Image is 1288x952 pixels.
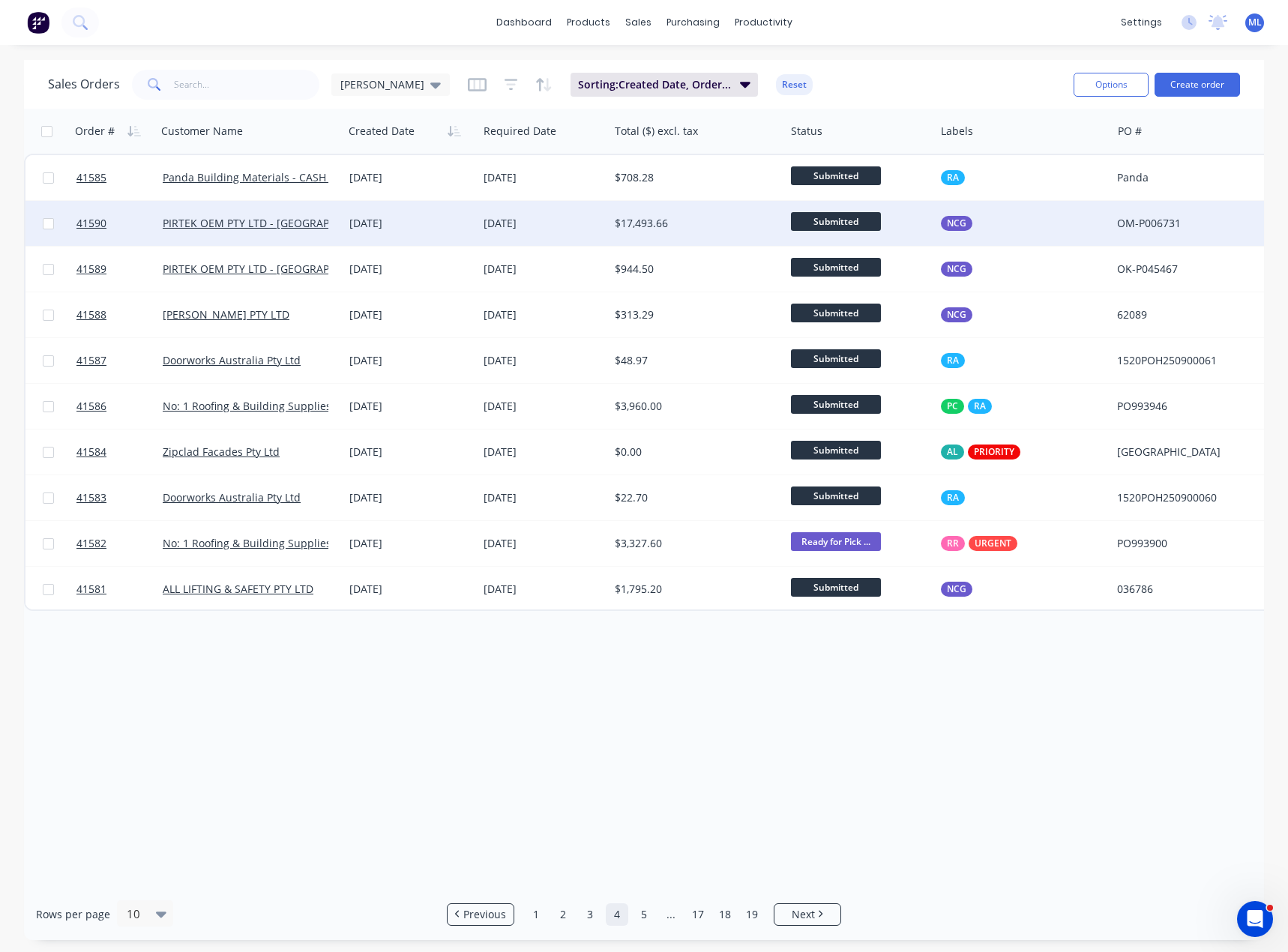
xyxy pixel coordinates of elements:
[76,155,163,200] a: 41585
[615,353,771,368] div: $48.97
[941,353,965,368] button: RA
[615,307,771,322] div: $313.29
[947,445,958,460] span: AL
[941,262,972,277] button: NCG
[76,582,106,597] span: 41581
[791,578,881,597] span: Submitted
[484,307,603,322] div: [DATE]
[947,582,966,597] span: NCG
[484,124,556,139] div: Required Date
[975,536,1011,551] span: URGENT
[76,521,163,566] a: 41582
[606,903,628,926] a: Page 4 is your current page
[163,445,280,459] a: Zipclad Facades Pty Ltd
[1074,73,1149,97] button: Options
[463,907,506,922] span: Previous
[163,307,289,322] a: [PERSON_NAME] PTY LTD
[76,353,106,368] span: 41587
[791,486,881,505] span: Submitted
[36,907,110,922] span: Rows per page
[578,77,731,92] span: Sorting: Created Date, Order #
[791,532,881,551] span: Ready for Pick ...
[1117,490,1260,505] div: 1520POH250900060
[615,262,771,277] div: $944.50
[941,445,1020,460] button: ALPRIORITY
[76,384,163,429] a: 41586
[349,124,415,139] div: Created Date
[489,11,559,34] a: dashboard
[340,76,424,92] span: [PERSON_NAME]
[76,307,106,322] span: 41588
[941,582,972,597] button: NCG
[525,903,547,926] a: Page 1
[615,582,771,597] div: $1,795.20
[484,582,603,597] div: [DATE]
[941,124,973,139] div: Labels
[791,395,881,414] span: Submitted
[947,399,958,414] span: PC
[163,399,331,413] a: No: 1 Roofing & Building Supplies
[552,903,574,926] a: Page 2
[163,490,301,504] a: Doorworks Australia Pty Ltd
[615,536,771,551] div: $3,327.60
[947,216,966,231] span: NCG
[349,170,472,185] div: [DATE]
[615,490,771,505] div: $22.70
[484,170,603,185] div: [DATE]
[76,201,163,246] a: 41590
[791,441,881,460] span: Submitted
[615,399,771,414] div: $3,960.00
[1117,170,1260,185] div: Panda
[687,903,709,926] a: Page 17
[1155,73,1240,97] button: Create order
[163,582,313,596] a: ALL LIFTING & SAFETY PTY LTD
[349,307,472,322] div: [DATE]
[941,307,972,322] button: NCG
[484,262,603,277] div: [DATE]
[1117,399,1260,414] div: PO993946
[947,262,966,277] span: NCG
[1237,901,1273,937] iframe: Intercom live chat
[571,73,758,97] button: Sorting:Created Date, Order #
[484,536,603,551] div: [DATE]
[163,353,301,367] a: Doorworks Australia Pty Ltd
[484,216,603,231] div: [DATE]
[76,475,163,520] a: 41583
[947,536,959,551] span: RR
[27,11,49,34] img: Factory
[615,216,771,231] div: $17,493.66
[791,258,881,277] span: Submitted
[76,247,163,292] a: 41589
[741,903,763,926] a: Page 19
[579,903,601,926] a: Page 3
[349,353,472,368] div: [DATE]
[941,216,972,231] button: NCG
[774,907,840,922] a: Next page
[349,399,472,414] div: [DATE]
[76,170,106,185] span: 41585
[941,536,1017,551] button: RRURGENT
[791,124,822,139] div: Status
[1248,16,1262,29] span: ML
[484,353,603,368] div: [DATE]
[660,903,682,926] a: Jump forward
[76,490,106,505] span: 41583
[618,11,659,34] div: sales
[48,77,120,91] h1: Sales Orders
[76,338,163,383] a: 41587
[791,166,881,185] span: Submitted
[76,567,163,612] a: 41581
[941,399,992,414] button: PCRA
[76,292,163,337] a: 41588
[791,349,881,368] span: Submitted
[1117,216,1260,231] div: OM-P006731
[484,399,603,414] div: [DATE]
[1117,307,1260,322] div: 62089
[1117,353,1260,368] div: 1520POH250900061
[174,70,320,100] input: Search...
[792,907,815,922] span: Next
[484,490,603,505] div: [DATE]
[947,353,959,368] span: RA
[974,445,1014,460] span: PRIORITY
[161,124,243,139] div: Customer Name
